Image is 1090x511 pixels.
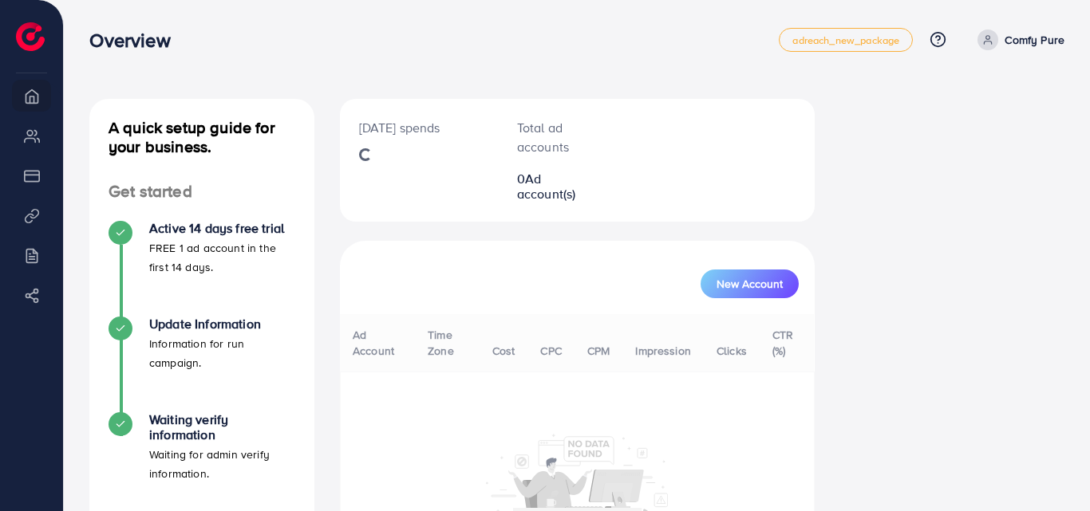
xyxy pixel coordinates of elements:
button: New Account [701,269,799,298]
li: Waiting verify information [89,412,314,508]
span: New Account [717,278,783,289]
h2: 0 [517,171,598,202]
p: [DATE] spends [359,118,479,137]
p: Waiting for admin verify information. [149,445,295,483]
span: adreach_new_package [792,35,899,45]
h4: Active 14 days free trial [149,221,295,236]
h4: A quick setup guide for your business. [89,118,314,156]
span: Ad account(s) [517,170,576,202]
p: FREE 1 ad account in the first 14 days. [149,238,295,277]
li: Active 14 days free trial [89,221,314,316]
a: Comfy Pure [971,29,1064,50]
li: Update Information [89,316,314,412]
img: logo [16,22,45,51]
h3: Overview [89,29,183,52]
h4: Update Information [149,316,295,332]
h4: Waiting verify information [149,412,295,442]
p: Information for run campaign. [149,334,295,372]
p: Total ad accounts [517,118,598,156]
a: adreach_new_package [779,28,913,52]
h4: Get started [89,182,314,202]
p: Comfy Pure [1005,30,1064,49]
